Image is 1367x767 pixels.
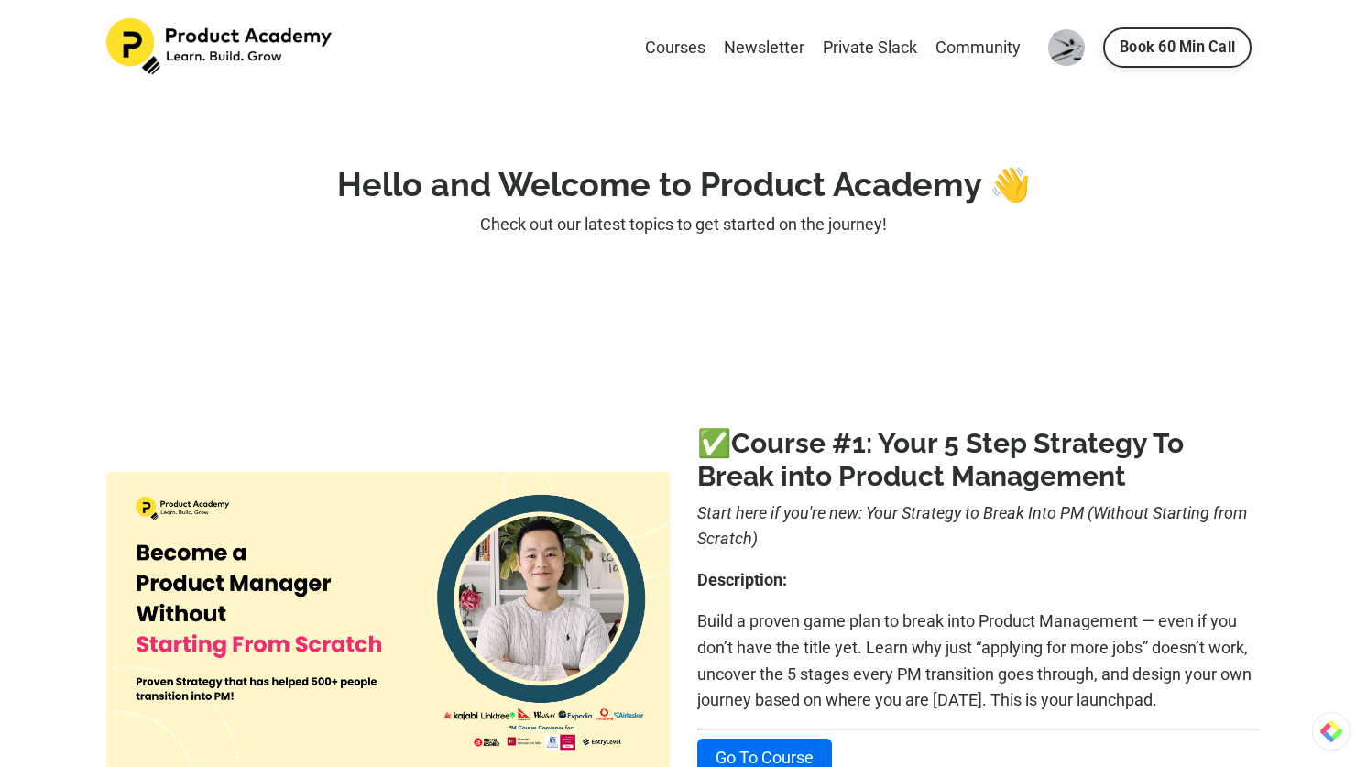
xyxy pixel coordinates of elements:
[697,427,1184,492] a: 1: Your 5 Step Strategy To Break into Product Management
[823,35,917,61] a: Private Slack
[697,570,787,589] b: Description:
[697,503,1247,549] i: Start here if you're new: Your Strategy to Break Into PM (Without Starting from Scratch)
[935,35,1021,61] a: Community
[697,427,852,459] b: ✅
[1103,27,1252,68] a: Book 60 Min Call
[724,35,804,61] a: Newsletter
[645,35,705,61] a: Courses
[106,212,1261,238] p: Check out our latest topics to get started on the journey!
[731,427,852,459] a: Course #
[337,165,1031,203] strong: Hello and Welcome to Product Academy 👋
[697,608,1261,714] p: Build a proven game plan to break into Product Management — even if you don’t have the title yet....
[106,18,335,75] img: Product Academy Logo
[1048,29,1085,66] img: User Avatar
